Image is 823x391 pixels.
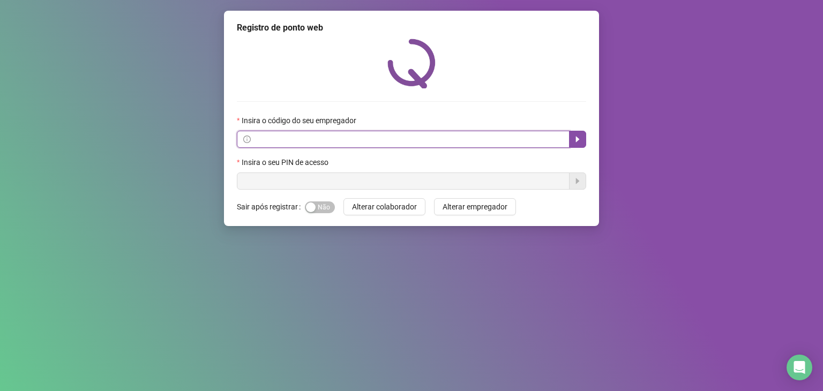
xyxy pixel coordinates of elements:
[343,198,425,215] button: Alterar colaborador
[237,115,363,126] label: Insira o código do seu empregador
[237,156,335,168] label: Insira o seu PIN de acesso
[387,39,436,88] img: QRPoint
[443,201,507,213] span: Alterar empregador
[237,21,586,34] div: Registro de ponto web
[434,198,516,215] button: Alterar empregador
[243,136,251,143] span: info-circle
[787,355,812,380] div: Open Intercom Messenger
[237,198,305,215] label: Sair após registrar
[573,135,582,144] span: caret-right
[352,201,417,213] span: Alterar colaborador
